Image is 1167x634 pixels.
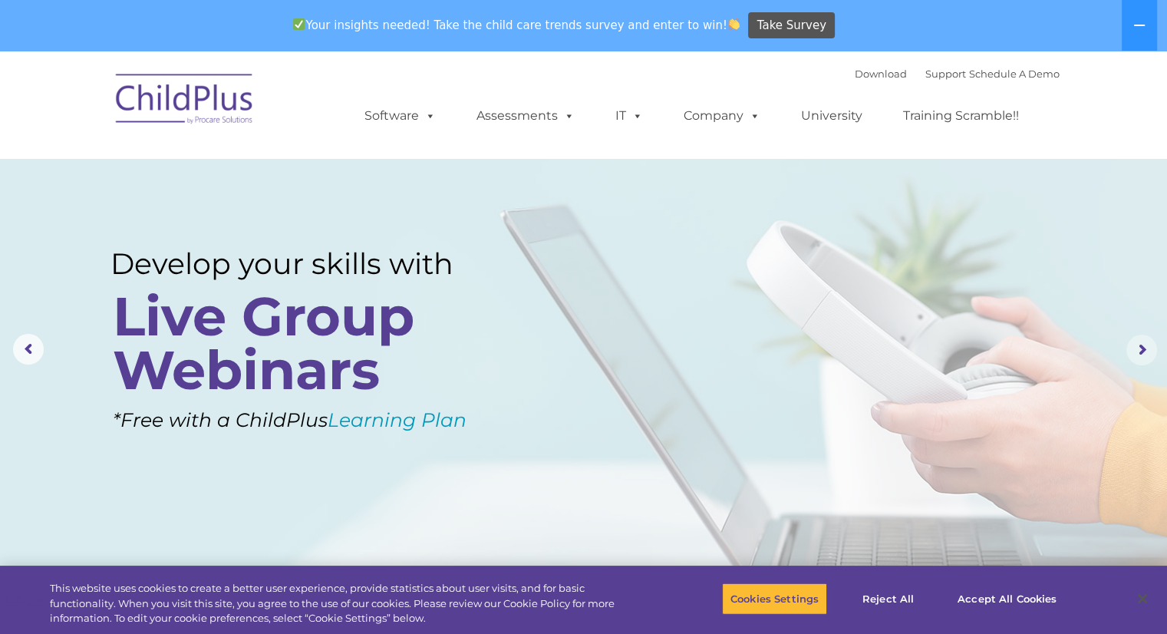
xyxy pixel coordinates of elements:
a: Learn More [114,418,260,458]
a: Take Survey [748,12,835,39]
button: Reject All [840,583,936,615]
button: Accept All Cookies [949,583,1065,615]
a: Schedule A Demo [969,68,1060,80]
img: ✅ [293,18,305,30]
a: Training Scramble!! [888,101,1034,131]
a: IT [600,101,658,131]
span: Your insights needed! Take the child care trends survey and enter to win! [287,10,747,40]
a: Support [925,68,966,80]
rs-layer: Develop your skills with [110,246,496,281]
span: Phone number [213,164,279,176]
span: Last name [213,101,260,113]
rs-layer: Live Group Webinars [113,289,492,397]
img: ChildPlus by Procare Solutions [108,63,262,140]
a: Learning Plan [328,408,466,431]
div: This website uses cookies to create a better user experience, provide statistics about user visit... [50,581,642,626]
a: Download [855,68,907,80]
a: University [786,101,878,131]
a: Software [349,101,451,131]
font: | [855,68,1060,80]
span: Take Survey [757,12,826,39]
a: Company [668,101,776,131]
button: Close [1126,582,1159,616]
button: Cookies Settings [722,583,827,615]
a: Assessments [461,101,590,131]
rs-layer: *Free with a ChildPlus [113,403,525,438]
img: 👏 [728,18,740,30]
